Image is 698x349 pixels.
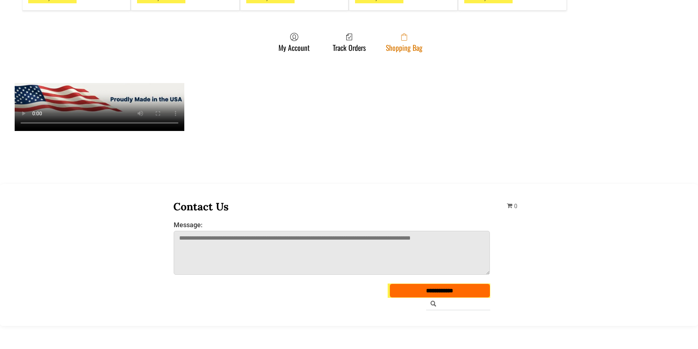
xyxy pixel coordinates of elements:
h3: Contact Us [173,200,491,213]
span: 0 [514,203,517,210]
a: Shopping Bag [382,33,426,52]
a: My Account [275,33,313,52]
label: Message: [174,221,490,229]
a: Track Orders [329,33,369,52]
